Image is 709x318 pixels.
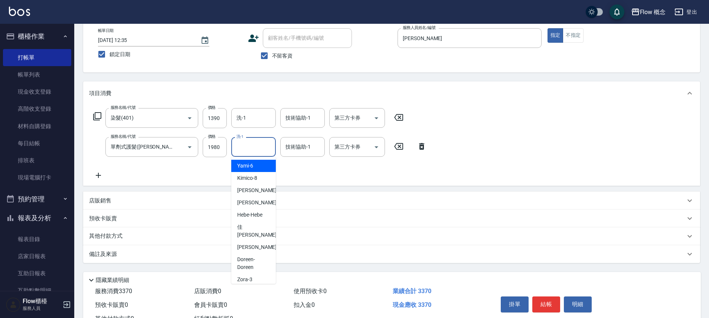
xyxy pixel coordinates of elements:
[3,189,71,209] button: 預約管理
[370,141,382,153] button: Open
[403,25,435,30] label: 服務人員姓名/編號
[3,248,71,265] a: 店家日報表
[83,227,700,245] div: 其他付款方式
[194,288,221,295] span: 店販消費 0
[237,174,257,182] span: Kimico -8
[89,197,111,205] p: 店販銷售
[3,152,71,169] a: 排班表
[370,112,382,124] button: Open
[194,301,227,308] span: 會員卡販賣 0
[83,81,700,105] div: 項目消費
[98,34,193,46] input: YYYY/MM/DD hh:mm
[3,118,71,135] a: 材料自購登錄
[3,208,71,228] button: 報表及分析
[3,49,71,66] a: 打帳單
[294,301,315,308] span: 扣入金 0
[89,232,126,240] p: 其他付款方式
[111,134,135,139] label: 服務名稱/代號
[236,134,244,139] label: 洗-1
[9,7,30,16] img: Logo
[548,28,563,43] button: 指定
[3,231,71,248] a: 報表目錄
[89,90,111,97] p: 項目消費
[237,243,284,251] span: [PERSON_NAME] -99
[237,223,284,239] span: 佳[PERSON_NAME] -17
[237,211,262,219] span: Hebe -Hebe
[3,66,71,83] a: 帳單列表
[96,276,129,284] p: 隱藏業績明細
[501,296,529,312] button: 掛單
[196,32,214,49] button: Choose date, selected date is 2025-09-26
[532,296,560,312] button: 結帳
[110,51,130,58] span: 鎖定日期
[3,135,71,152] a: 每日結帳
[294,288,327,295] span: 使用預收卡 0
[3,282,71,299] a: 互助點數明細
[208,134,216,139] label: 價格
[111,105,135,110] label: 服務名稱/代號
[237,199,284,207] span: [PERSON_NAME] -16
[628,4,669,20] button: Flow 概念
[6,297,21,312] img: Person
[237,162,253,170] span: Yami -6
[23,298,61,305] h5: Flow櫃檯
[184,112,196,124] button: Open
[640,7,666,17] div: Flow 概念
[83,192,700,210] div: 店販銷售
[3,265,71,282] a: 互助日報表
[563,28,584,43] button: 不指定
[672,5,700,19] button: 登出
[184,141,196,153] button: Open
[3,169,71,186] a: 現場電腦打卡
[393,288,431,295] span: 業績合計 3370
[3,83,71,100] a: 現金收支登錄
[272,52,293,60] span: 不留客資
[95,288,132,295] span: 服務消費 3370
[23,305,61,312] p: 服務人員
[393,301,431,308] span: 現金應收 3370
[98,28,114,33] label: 帳單日期
[564,296,592,312] button: 明細
[89,250,117,258] p: 備註及來源
[83,210,700,227] div: 預收卡販賣
[95,301,128,308] span: 預收卡販賣 0
[3,100,71,117] a: 高階收支登錄
[610,4,624,19] button: save
[3,27,71,46] button: 櫃檯作業
[208,105,216,110] label: 價格
[237,186,284,194] span: [PERSON_NAME] -11
[237,256,270,271] span: Doreen -Doreen
[89,215,117,223] p: 預收卡販賣
[237,276,252,283] span: Zora -3
[83,245,700,263] div: 備註及來源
